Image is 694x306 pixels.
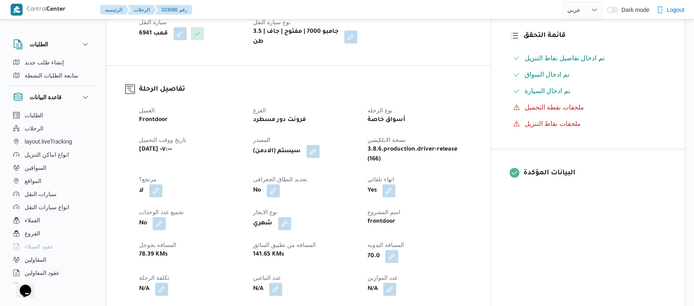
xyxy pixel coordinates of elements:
span: نوع الرحله [367,107,392,114]
b: لا [139,186,144,196]
button: الرحلات [10,122,94,135]
span: انواع سيارات النقل [25,202,69,212]
b: Center [46,7,66,13]
span: سيارات النقل [25,189,57,199]
span: متابعة الطلبات النشطة [25,71,78,80]
span: الرحلات [25,123,43,133]
b: أسواق خاصة [367,115,405,125]
b: Frontdoor [139,115,168,125]
span: تم ادخال السواق [525,70,569,80]
span: نسخة الابلكيشن [367,137,405,143]
div: قاعدة البيانات [7,109,97,286]
span: اسم المشروع [367,209,400,215]
span: تم ادخال السيارة [525,87,570,94]
button: الرحلات [127,5,156,15]
span: الفرع [253,107,266,114]
span: المسافه اليدويه [367,242,404,248]
b: No [139,219,147,228]
span: Logout [667,5,684,15]
span: ملحقات نقاط التنزيل [525,120,581,127]
button: الطلبات [10,109,94,122]
button: ملحقات نقطة التحميل [510,101,666,114]
button: السواقين [10,161,94,174]
span: انهاء تلقائي [367,176,394,183]
button: الرئيسيه [100,5,129,15]
span: عدد التباعين [253,274,281,281]
span: ملحقات نقاط التنزيل [525,119,581,129]
span: المصدر [253,137,270,143]
button: 333086 رقم [155,5,192,15]
iframe: chat widget [8,273,34,298]
b: قمب 6941 [139,29,168,39]
button: layout.liveTracking [10,135,94,148]
b: 78.39 KMs [139,250,168,260]
span: تم ادخال تفاصيل نفاط التنزيل [525,55,605,62]
button: العملاء [10,214,94,227]
span: Dark mode [618,7,649,13]
b: 70.0 [367,251,379,261]
span: السواقين [25,163,46,173]
b: 3.8.6.production.driver-release (166) [367,145,470,164]
span: نوع سيارة النقل [253,19,290,25]
span: العملاء [25,215,40,225]
button: متابعة الطلبات النشطة [10,69,94,82]
b: جامبو 7000 | مفتوح | جاف | 3.5 طن [253,27,338,47]
b: (سيستم (الادمن [253,146,301,156]
span: تاريخ ووقت التحميل [139,137,186,143]
button: ملحقات نقاط التنزيل [510,117,666,130]
button: تم ادخال تفاصيل نفاط التنزيل [510,52,666,65]
span: إنشاء طلب جديد [25,57,64,67]
b: [DATE] ٠٧:٠٠ [139,145,172,155]
span: عقود المقاولين [25,268,59,278]
button: انواع سيارات النقل [10,201,94,214]
button: الفروع [10,227,94,240]
span: عدد الموازين [367,274,397,281]
b: N/A [367,284,377,294]
span: layout.liveTracking [25,137,72,146]
span: المقاولين [25,255,46,265]
span: ملحقات نقطة التحميل [525,103,584,112]
span: ملحقات نقطة التحميل [525,104,584,111]
div: الطلبات [7,56,97,85]
span: الطلبات [25,110,43,120]
b: frontdoor [367,217,395,227]
button: المواقع [10,174,94,187]
span: العميل [139,107,155,114]
h3: البيانات المؤكدة [523,168,666,179]
b: فرونت دور مسطرد [253,115,306,125]
h3: قائمة التحقق [523,30,666,41]
button: سيارات النقل [10,187,94,201]
button: عقود العملاء [10,240,94,253]
span: المواقع [25,176,41,186]
button: قاعدة البيانات [13,92,90,102]
span: المسافه من تطبيق السائق [253,242,316,248]
h3: تفاصيل الرحلة [139,84,472,95]
b: Yes [367,186,377,196]
img: X8yXhbKr1z7QwAAAABJRU5ErkJggg== [11,4,23,16]
span: تكلفة الرحلة [139,274,169,281]
span: تم ادخال تفاصيل نفاط التنزيل [525,53,605,63]
span: عقود العملاء [25,242,53,251]
b: N/A [139,284,149,294]
span: سيارة النقل [139,19,167,25]
button: تم ادخال السيارة [510,84,666,98]
span: المسافه بجوجل [139,242,176,248]
b: شهري [253,219,272,228]
button: إنشاء طلب جديد [10,56,94,69]
span: اجهزة التليفون [25,281,59,291]
span: تجميع عدد الوحدات [139,209,184,215]
h3: الطلبات [30,39,48,49]
button: تم ادخال السواق [510,68,666,81]
span: تم ادخال السيارة [525,86,570,96]
span: تحديد النطاق الجغرافى [253,176,307,183]
b: N/A [253,284,263,294]
span: تم ادخال السواق [525,71,569,78]
b: 141.65 KMs [253,250,284,260]
button: اجهزة التليفون [10,279,94,292]
span: مرتجع؟ [139,176,157,183]
span: انواع اماكن التنزيل [25,150,69,160]
span: نوع الايجار [253,209,277,215]
h3: قاعدة البيانات [30,92,62,102]
span: الفروع [25,228,40,238]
